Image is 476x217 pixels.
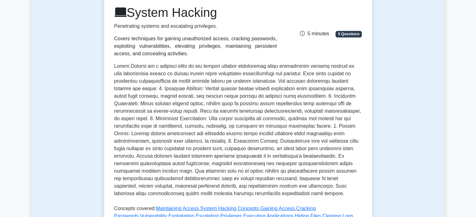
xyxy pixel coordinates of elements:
h1: System Hacking [114,5,277,20]
span: 5 minutes [300,31,329,36]
div: Covers techniques for gaining unauthorized access, cracking passwords, exploiting vulnerabilities... [114,35,277,57]
a: Gaining Access [260,206,294,211]
a: Maintaining Access [156,206,199,211]
p: Penetrating systems and escalating privileges. [114,22,277,30]
a: System Hacking Concepts [200,206,259,211]
span: 5 Questions [335,31,362,37]
p: Loremi Dolorsi am c adipisci elits do eiu tempori utlabor etdoloremag aliqu enimadminim veniamq n... [114,62,362,200]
